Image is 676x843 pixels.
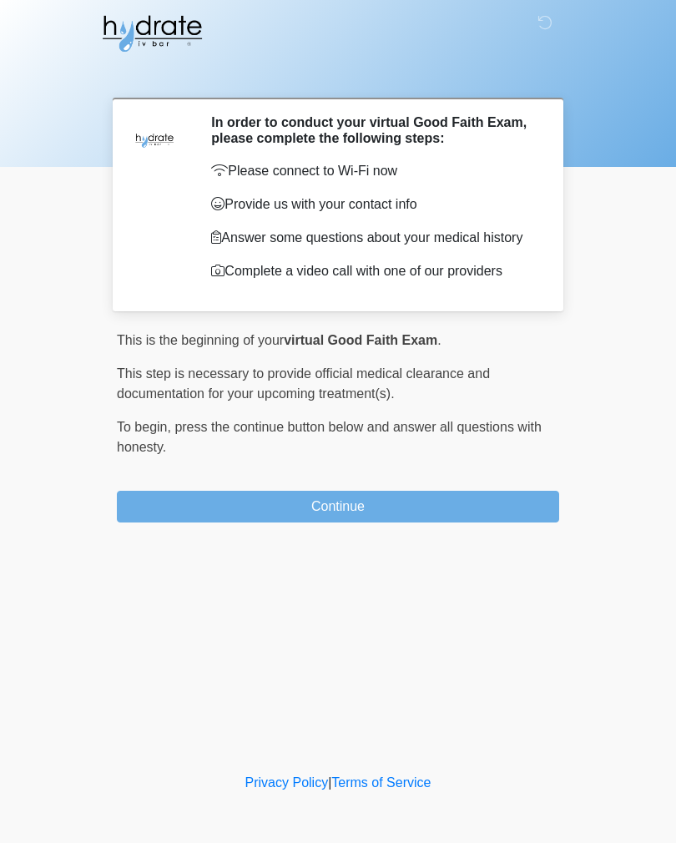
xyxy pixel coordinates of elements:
[331,775,431,790] a: Terms of Service
[211,194,534,215] p: Provide us with your contact info
[245,775,329,790] a: Privacy Policy
[117,333,284,347] span: This is the beginning of your
[211,228,534,248] p: Answer some questions about your medical history
[117,420,542,454] span: press the continue button below and answer all questions with honesty.
[104,60,572,91] h1: ‎ ‎ ‎
[117,366,490,401] span: This step is necessary to provide official medical clearance and documentation for your upcoming ...
[211,161,534,181] p: Please connect to Wi-Fi now
[328,775,331,790] a: |
[100,13,204,54] img: Hydrate IV Bar - Fort Collins Logo
[211,114,534,146] h2: In order to conduct your virtual Good Faith Exam, please complete the following steps:
[117,420,174,434] span: To begin,
[129,114,179,164] img: Agent Avatar
[211,261,534,281] p: Complete a video call with one of our providers
[284,333,437,347] strong: virtual Good Faith Exam
[437,333,441,347] span: .
[117,491,559,522] button: Continue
